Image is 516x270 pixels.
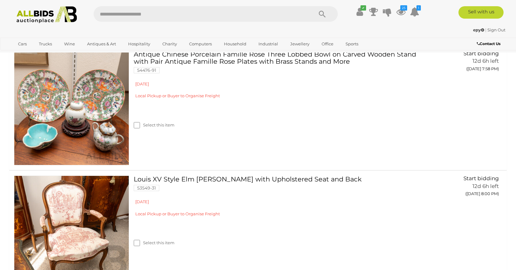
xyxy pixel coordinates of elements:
a: Louis XV Style Elm [PERSON_NAME] with Upholstered Seat and Back 53549-31 [138,176,419,196]
a: Computers [185,39,216,49]
img: 54476-91a.jpg [14,51,129,165]
a: Sign Out [487,27,505,32]
a: 25 [396,6,406,17]
b: Contact Us [477,41,500,46]
label: Select this item [134,240,174,246]
i: 1 [416,5,421,11]
a: Charity [158,39,181,49]
a: Cars [14,39,31,49]
a: Household [220,39,250,49]
img: Allbids.com.au [13,6,81,23]
label: Select this item [134,122,174,128]
a: Antique Chinese Porcelain Famille Rose Three Lobbed Bowl on Carved Wooden Stand with Pair Antique... [138,51,419,78]
a: Contact Us [477,40,502,47]
a: Hospitality [124,39,154,49]
a: 1 [410,6,419,17]
a: epy [473,27,485,32]
strong: epy [473,27,484,32]
i: 25 [400,5,407,11]
a: Office [318,39,337,49]
span: | [485,27,486,32]
a: Jewellery [286,39,314,49]
a: Antiques & Art [83,39,120,49]
span: Start bidding [463,175,499,181]
a: [GEOGRAPHIC_DATA] [14,49,66,59]
button: Search [307,6,338,22]
a: Trucks [35,39,56,49]
a: Start bidding 12d 6h left ([DATE] 8:00 PM) [429,176,500,200]
a: Sports [342,39,362,49]
a: Start bidding 12d 6h left ([DATE] 7:58 PM) [429,51,500,75]
a: Sell with us [458,6,504,19]
a: ✔ [355,6,365,17]
a: Industrial [254,39,282,49]
i: ✔ [360,5,366,11]
a: Wine [60,39,79,49]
